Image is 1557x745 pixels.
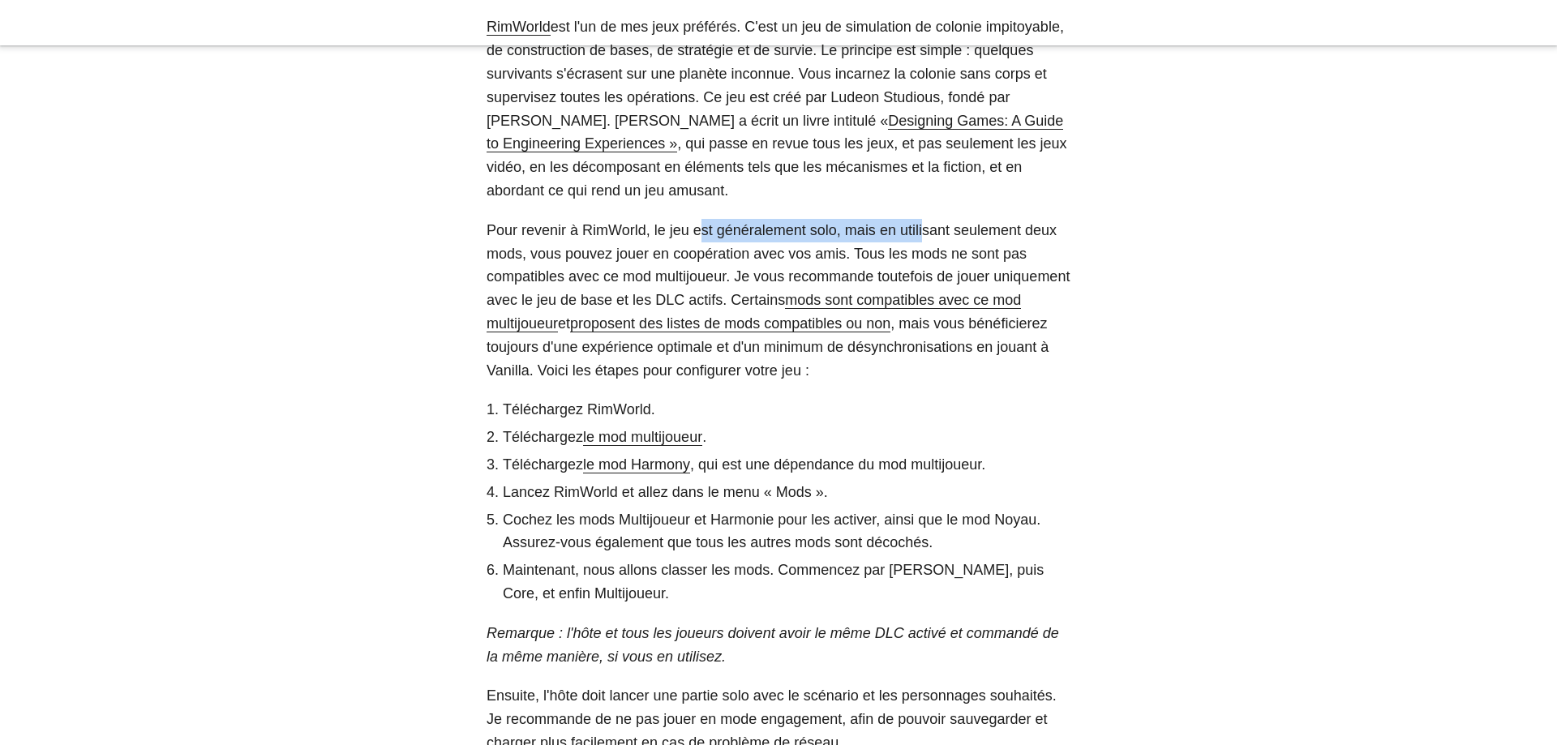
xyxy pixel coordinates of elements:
font: , qui est une dépendance du mod multijoueur. [690,456,985,473]
a: le mod Harmony [583,456,690,473]
a: mods sont compatibles avec ce mod multijoueur [487,292,1021,332]
font: Téléchargez RimWorld. [503,401,655,417]
font: , mais vous bénéficierez toujours d'une expérience optimale et d'un minimum de désynchronisations... [487,315,1049,379]
font: Maintenant, nous allons classer les mods. Commencez par [PERSON_NAME], puis Core, et enfin Multij... [503,562,1044,602]
font: Téléchargez [503,456,583,473]
font: et [558,315,570,332]
font: Remarque : l'hôte et tous les joueurs doivent avoir le même DLC activé et commandé de la même man... [487,625,1059,665]
a: proposent des listes de mods compatibles ou non [570,315,890,332]
font: . [702,429,706,445]
font: , qui passe en revue tous les jeux, et pas seulement les jeux vidéo, en les décomposant en élémen... [487,135,1066,199]
font: Téléchargez [503,429,583,445]
font: Lancez RimWorld et allez dans le menu « Mods ». [503,484,828,500]
font: est l'un de mes jeux préférés. C'est un jeu de simulation de colonie impitoyable, de construction... [487,19,1064,128]
font: Pour revenir à RimWorld, le jeu est généralement solo, mais en utilisant seulement deux mods, vou... [487,222,1070,308]
font: Cochez les mods Multijoueur et Harmonie pour les activer, ainsi que le mod Noyau. Assurez-vous ég... [503,512,1040,551]
a: le mod multijoueur [583,429,702,445]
